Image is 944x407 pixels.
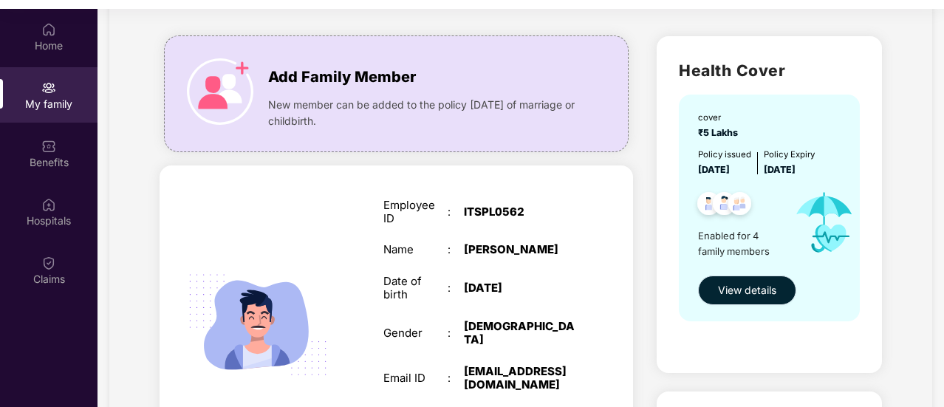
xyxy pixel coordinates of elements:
img: icon [783,177,866,268]
div: ITSPL0562 [464,205,576,219]
span: [DATE] [764,164,796,175]
span: ₹5 Lakhs [698,127,742,138]
h2: Health Cover [679,58,859,83]
div: : [448,372,464,385]
div: Date of birth [383,275,448,301]
div: : [448,326,464,340]
img: svg+xml;base64,PHN2ZyB4bWxucz0iaHR0cDovL3d3dy53My5vcmcvMjAwMC9zdmciIHdpZHRoPSI0OC45NDMiIGhlaWdodD... [691,188,727,224]
span: View details [718,282,776,298]
img: svg+xml;base64,PHN2ZyBpZD0iSG9zcGl0YWxzIiB4bWxucz0iaHR0cDovL3d3dy53My5vcmcvMjAwMC9zdmciIHdpZHRoPS... [41,197,56,212]
div: Email ID [383,372,448,385]
div: [EMAIL_ADDRESS][DOMAIN_NAME] [464,365,576,391]
div: : [448,243,464,256]
button: View details [698,276,796,305]
div: Employee ID [383,199,448,225]
div: [PERSON_NAME] [464,243,576,256]
div: [DEMOGRAPHIC_DATA] [464,320,576,346]
div: Policy Expiry [764,148,815,161]
img: svg+xml;base64,PHN2ZyB3aWR0aD0iMjAiIGhlaWdodD0iMjAiIHZpZXdCb3g9IjAgMCAyMCAyMCIgZmlsbD0ibm9uZSIgeG... [41,81,56,95]
span: [DATE] [698,164,730,175]
img: svg+xml;base64,PHN2ZyBpZD0iQ2xhaW0iIHhtbG5zPSJodHRwOi8vd3d3LnczLm9yZy8yMDAwL3N2ZyIgd2lkdGg9IjIwIi... [41,256,56,270]
div: : [448,205,464,219]
div: cover [698,111,742,124]
span: Add Family Member [268,66,416,89]
div: Gender [383,326,448,340]
span: Enabled for 4 family members [698,228,783,259]
div: : [448,281,464,295]
img: svg+xml;base64,PHN2ZyB4bWxucz0iaHR0cDovL3d3dy53My5vcmcvMjAwMC9zdmciIHdpZHRoPSI0OC45NDMiIGhlaWdodD... [722,188,758,224]
div: [DATE] [464,281,576,295]
img: svg+xml;base64,PHN2ZyBpZD0iQmVuZWZpdHMiIHhtbG5zPSJodHRwOi8vd3d3LnczLm9yZy8yMDAwL3N2ZyIgd2lkdGg9Ij... [41,139,56,154]
div: Name [383,243,448,256]
img: svg+xml;base64,PHN2ZyBpZD0iSG9tZSIgeG1sbnM9Imh0dHA6Ly93d3cudzMub3JnLzIwMDAvc3ZnIiB3aWR0aD0iMjAiIG... [41,22,56,37]
div: Policy issued [698,148,751,161]
img: icon [187,58,253,125]
img: svg+xml;base64,PHN2ZyB4bWxucz0iaHR0cDovL3d3dy53My5vcmcvMjAwMC9zdmciIHdpZHRoPSI0OC45NDMiIGhlaWdodD... [706,188,742,224]
span: New member can be added to the policy [DATE] of marriage or childbirth. [268,97,582,129]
